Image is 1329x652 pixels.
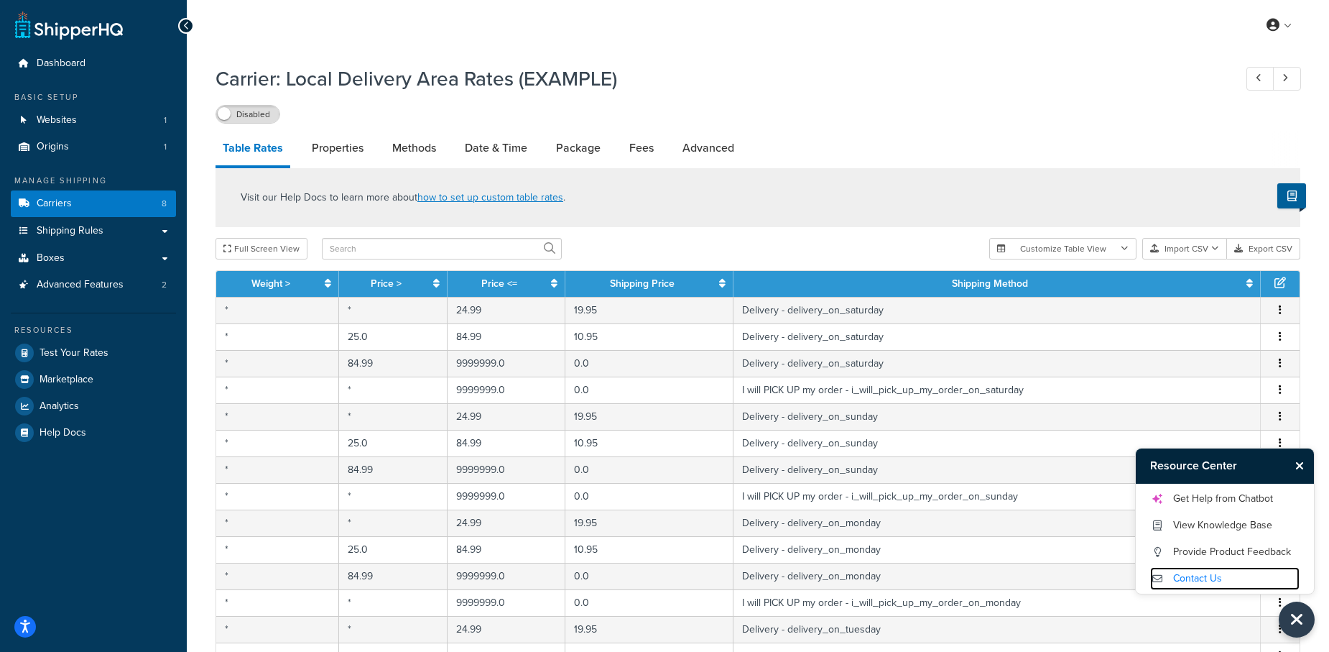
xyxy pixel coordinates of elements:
[11,272,176,298] a: Advanced Features2
[216,106,279,123] label: Disabled
[565,377,733,403] td: 0.0
[37,252,65,265] span: Boxes
[1150,487,1300,510] a: Get Help from Chatbot
[11,272,176,298] li: Advanced Features
[448,403,565,430] td: 24.99
[565,456,733,483] td: 0.0
[565,430,733,456] td: 10.95
[40,400,79,413] span: Analytics
[733,483,1261,510] td: I will PICK UP my order - i_will_pick_up_my_order_on_sunday
[733,377,1261,403] td: I will PICK UP my order - i_will_pick_up_my_order_on_saturday
[251,276,290,291] a: Weight >
[1150,541,1300,564] a: Provide Product Feedback
[448,483,565,510] td: 9999999.0
[216,65,1220,93] h1: Carrier: Local Delivery Area Rates (EXAMPLE)
[733,456,1261,483] td: Delivery - delivery_on_sunday
[610,276,675,291] a: Shipping Price
[37,58,85,70] span: Dashboard
[733,510,1261,536] td: Delivery - delivery_on_monday
[37,198,72,210] span: Carriers
[339,430,448,456] td: 25.0
[565,510,733,536] td: 19.95
[952,276,1028,291] a: Shipping Method
[481,276,517,291] a: Price <=
[40,347,108,359] span: Test Your Rates
[11,175,176,187] div: Manage Shipping
[371,276,402,291] a: Price >
[1279,602,1315,638] button: Close Resource Center
[339,350,448,377] td: 84.99
[448,350,565,377] td: 9999999.0
[1136,449,1289,483] h3: Resource Center
[565,403,733,430] td: 19.95
[565,563,733,589] td: 0.0
[322,238,562,260] input: Search
[1289,457,1314,474] button: Close Resource Center
[11,367,176,392] a: Marketplace
[40,374,93,386] span: Marketplace
[11,91,176,104] div: Basic Setup
[1150,514,1300,537] a: View Knowledge Base
[339,456,448,483] td: 84.99
[458,131,534,165] a: Date & Time
[1142,238,1227,260] button: Import CSV
[1227,238,1300,260] button: Export CSV
[162,198,167,210] span: 8
[448,456,565,483] td: 9999999.0
[675,131,741,165] a: Advanced
[448,536,565,563] td: 84.99
[1277,183,1306,208] button: Show Help Docs
[448,510,565,536] td: 24.99
[37,141,69,153] span: Origins
[1150,567,1300,590] a: Contact Us
[37,114,77,127] span: Websites
[11,190,176,217] a: Carriers8
[622,131,661,165] a: Fees
[164,141,167,153] span: 1
[448,563,565,589] td: 9999999.0
[339,563,448,589] td: 84.99
[565,350,733,377] td: 0.0
[448,297,565,323] td: 24.99
[305,131,371,165] a: Properties
[733,350,1261,377] td: Delivery - delivery_on_saturday
[733,430,1261,456] td: Delivery - delivery_on_sunday
[989,238,1136,260] button: Customize Table View
[448,323,565,350] td: 84.99
[733,589,1261,616] td: I will PICK UP my order - i_will_pick_up_my_order_on_monday
[164,114,167,127] span: 1
[733,323,1261,350] td: Delivery - delivery_on_saturday
[11,420,176,446] li: Help Docs
[565,589,733,616] td: 0.0
[11,245,176,272] a: Boxes
[37,225,103,237] span: Shipping Rules
[11,134,176,160] a: Origins1
[448,589,565,616] td: 9999999.0
[11,393,176,419] a: Analytics
[241,190,565,206] p: Visit our Help Docs to learn more about .
[216,238,307,260] button: Full Screen View
[733,297,1261,323] td: Delivery - delivery_on_saturday
[40,427,86,439] span: Help Docs
[448,616,565,643] td: 24.99
[733,563,1261,589] td: Delivery - delivery_on_monday
[565,323,733,350] td: 10.95
[37,279,124,291] span: Advanced Features
[565,483,733,510] td: 0.0
[385,131,443,165] a: Methods
[733,536,1261,563] td: Delivery - delivery_on_monday
[1273,67,1301,91] a: Next Record
[565,536,733,563] td: 10.95
[448,377,565,403] td: 9999999.0
[11,324,176,336] div: Resources
[733,616,1261,643] td: Delivery - delivery_on_tuesday
[417,190,563,205] a: how to set up custom table rates
[11,340,176,366] a: Test Your Rates
[11,218,176,244] a: Shipping Rules
[11,50,176,77] a: Dashboard
[733,403,1261,430] td: Delivery - delivery_on_sunday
